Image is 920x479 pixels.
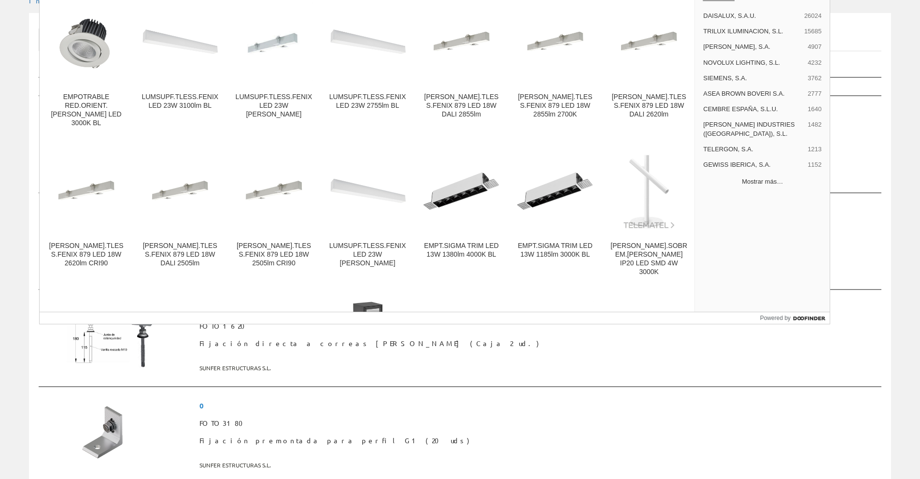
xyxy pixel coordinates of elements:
[235,242,312,268] div: [PERSON_NAME].TLESS.FENIX 879 LED 18W 2505lm CRI90
[235,93,312,119] div: LUMSUPF.TLESS.FENIX LED 23W [PERSON_NAME]
[423,152,500,230] img: EMPT.SIGMA TRIM LED 13W 1380lm 4000K BL
[227,139,320,288] a: LUM.TLESS.FENIX 879 LED 18W 2505lm CRI90 [PERSON_NAME].TLESS.FENIX 879 LED 18W 2505lm CRI90
[703,120,804,138] span: [PERSON_NAME] INDUSTRIES ([GEOGRAPHIC_DATA]), S.L.
[321,139,414,288] a: LUMSUPF.TLESS.FENIX LED 23W DALI BL LUMSUPF.TLESS.FENIX LED 23W [PERSON_NAME]
[141,93,219,110] div: LUMSUPF.TLESS.FENIX LED 23W 3100lm BL
[141,152,219,230] img: LUM.TLESS.FENIX 879 LED 18W DALI 2505lm
[199,335,878,352] span: Fijación directa a correas [PERSON_NAME] (Caja 2 ud.)
[47,2,125,80] img: EMPOTRABLE RED.ORIENT.NIX LED 3000K BL
[509,139,602,288] a: EMPT.SIGMA TRIM LED 13W 1185lm 3000K BL EMPT.SIGMA TRIM LED 13W 1185lm 3000K BL
[703,105,804,114] span: CEMBRE ESPAÑA, S.L.U.
[141,242,219,268] div: [PERSON_NAME].TLESS.FENIX 879 LED 18W DALI 2505lm
[235,2,312,80] img: LUMSUPF.TLESS.FENIX LED 23W DALI BL
[516,2,594,80] img: LUM.TLESS.FENIX 879 LED 18W 2855lm 2700K
[199,457,878,473] span: SUNFER ESTRUCTURAS S.L.
[47,152,125,230] img: LUM.TLESS.FENIX 879 LED 18W 2620lm CRI90
[47,301,125,378] img: ACC.UNIÓN CRUZ FENIX LED 12W 1860lm
[235,301,312,378] img: ACC.CX.EMPT.CRUZ FENIX LED 13W 1700lm
[321,289,414,428] a: ACC.CX.EMPT.CRUZ FENIX LED 13W 1505lm
[610,242,688,276] div: [PERSON_NAME].SOBREM.[PERSON_NAME] IP20 LED SMD 4W 3000K
[703,27,800,36] span: TRILUX ILUMINACION, S.L.
[329,301,407,378] img: ACC.CX.EMPT.CRUZ FENIX LED 13W 1505lm
[67,300,159,368] img: Foto artículo Fijación directa a correas de acero (Caja 2 ud.) (192x141.60443622921)
[703,58,804,67] span: NOVOLUX LIGHTING, S.L.
[610,152,688,230] img: LUM.SOBREM.TANIA IP20 LED SMD 4W 3000K
[516,152,594,230] img: EMPT.SIGMA TRIM LED 13W 1185lm 3000K BL
[699,174,826,189] button: Mostrar más…
[199,397,878,415] span: 0
[807,160,821,169] span: 1152
[423,93,500,119] div: [PERSON_NAME].TLESS.FENIX 879 LED 18W DALI 2855lm
[516,242,594,259] div: EMPT.SIGMA TRIM LED 13W 1185lm 3000K BL
[703,145,804,154] span: TELERGON, S.A.
[199,318,878,335] span: FOTO1620
[516,301,594,378] img: EMPT.SIGMA TRIM LED 13W 1298lm CRI90
[703,43,804,51] span: [PERSON_NAME], S.A.
[807,58,821,67] span: 4232
[329,93,407,110] div: LUMSUPF.TLESS.FENIX LED 23W 2755lm BL
[67,397,139,469] img: Foto artículo Fijación premontada para perfil G1 (20 uds) (150x150)
[40,139,133,288] a: LUM.TLESS.FENIX 879 LED 18W 2620lm CRI90 [PERSON_NAME].TLESS.FENIX 879 LED 18W 2620lm CRI90
[199,415,878,432] span: FOTO3180
[47,93,125,128] div: EMPOTRABLE RED.ORIENT.[PERSON_NAME] LED 3000K BL
[807,145,821,154] span: 1213
[760,314,791,322] span: Powered by
[807,120,821,138] span: 1482
[415,289,508,428] a: ACC.UNIÓN CRUZ FENIX LED 8W 1315lm 2700K
[610,93,688,119] div: [PERSON_NAME].TLESS.FENIX 879 LED 18W DALI 2620lm
[602,139,695,288] a: LUM.SOBREM.TANIA IP20 LED SMD 4W 3000K [PERSON_NAME].SOBREM.[PERSON_NAME] IP20 LED SMD 4W 3000K
[703,74,804,83] span: SIEMENS, S.A.
[141,301,219,378] img: ACC.UNIÓN CRUZ FENIX LED 12W 1785lm
[602,289,695,428] a: APL.LEC.BALTIC USB A-C LED SMD 3W CRI80
[329,242,407,268] div: LUMSUPF.TLESS.FENIX LED 23W [PERSON_NAME]
[39,29,186,51] a: Listado de artículos
[509,289,602,428] a: EMPT.SIGMA TRIM LED 13W 1298lm CRI90
[40,289,133,428] a: ACC.UNIÓN CRUZ FENIX LED 12W 1860lm
[227,289,320,428] a: ACC.CX.EMPT.CRUZ FENIX LED 13W 1700lm
[423,301,500,378] img: ACC.UNIÓN CRUZ FENIX LED 8W 1315lm 2700K
[47,242,125,268] div: [PERSON_NAME].TLESS.FENIX 879 LED 18W 2620lm CRI90
[703,160,804,169] span: GEWISS IBERICA, S.A.
[807,89,821,98] span: 2777
[329,152,407,230] img: LUMSUPF.TLESS.FENIX LED 23W DALI BL
[516,93,594,119] div: [PERSON_NAME].TLESS.FENIX 879 LED 18W 2855lm 2700K
[199,360,878,376] span: SUNFER ESTRUCTURAS S.L.
[329,2,407,80] img: LUMSUPF.TLESS.FENIX LED 23W 2755lm BL
[807,74,821,83] span: 3762
[703,89,804,98] span: ASEA BROWN BOVERI S.A.
[133,139,226,288] a: LUM.TLESS.FENIX 879 LED 18W DALI 2505lm [PERSON_NAME].TLESS.FENIX 879 LED 18W DALI 2505lm
[807,43,821,51] span: 4907
[423,242,500,259] div: EMPT.SIGMA TRIM LED 13W 1380lm 4000K BL
[423,2,500,80] img: LUM.TLESS.FENIX 879 LED 18W DALI 2855lm
[133,289,226,428] a: ACC.UNIÓN CRUZ FENIX LED 12W 1785lm
[415,139,508,288] a: EMPT.SIGMA TRIM LED 13W 1380lm 4000K BL EMPT.SIGMA TRIM LED 13W 1380lm 4000K BL
[703,12,800,20] span: DAISALUX, S.A.U.
[760,312,830,324] a: Powered by
[804,27,821,36] span: 15685
[235,152,312,230] img: LUM.TLESS.FENIX 879 LED 18W 2505lm CRI90
[141,2,219,80] img: LUMSUPF.TLESS.FENIX LED 23W 3100lm BL
[39,60,123,74] label: Mostrar
[610,301,688,378] img: APL.LEC.BALTIC USB A-C LED SMD 3W CRI80
[199,432,878,450] span: Fijación premontada para perfil G1 (20 uds)
[807,105,821,114] span: 1640
[610,2,688,80] img: LUM.TLESS.FENIX 879 LED 18W DALI 2620lm
[804,12,821,20] span: 26024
